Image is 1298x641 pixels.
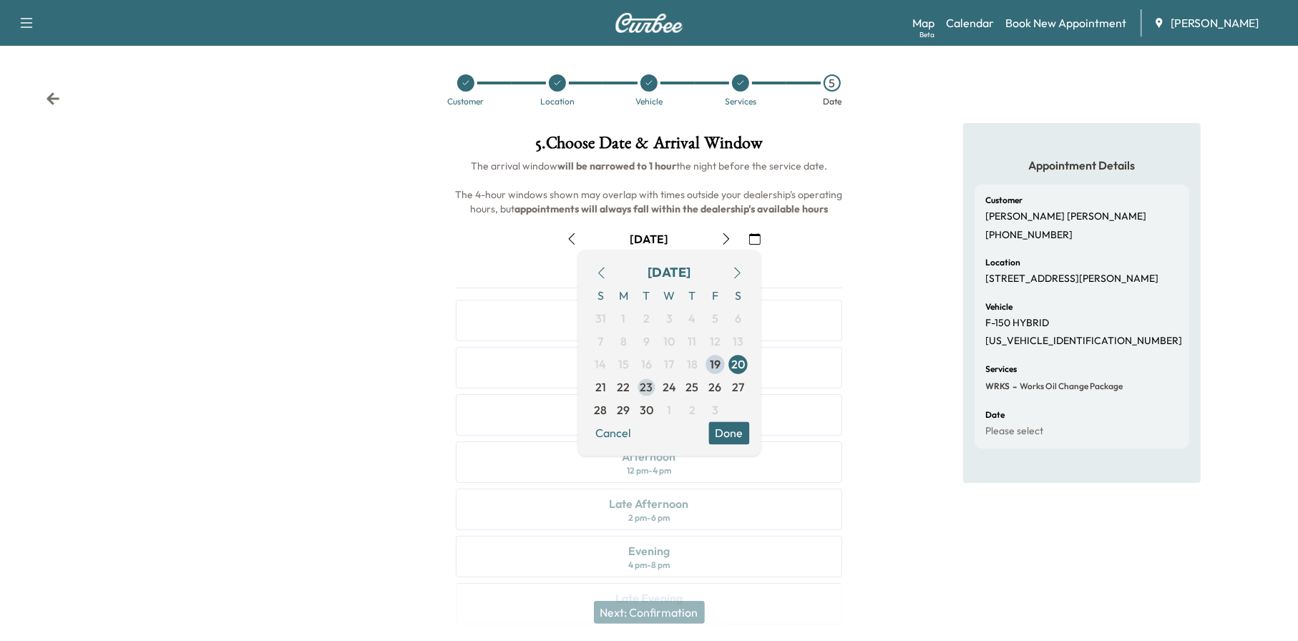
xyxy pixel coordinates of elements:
span: 6 [735,310,741,328]
span: 30 [640,402,653,419]
a: MapBeta [912,14,935,31]
span: 5 [712,310,718,328]
span: 9 [643,333,650,351]
span: 19 [710,356,721,373]
span: 26 [709,379,722,396]
span: 2 [643,310,650,328]
p: [PERSON_NAME] [PERSON_NAME] [986,210,1147,223]
div: Back [46,92,60,106]
span: 16 [641,356,652,373]
span: 17 [665,356,675,373]
h6: Services [986,365,1018,373]
span: 24 [663,379,676,396]
span: 2 [689,402,696,419]
div: [DATE] [648,263,691,283]
span: 28 [595,402,607,419]
div: Date [823,97,841,106]
p: [PHONE_NUMBER] [986,229,1073,242]
div: Services [725,97,756,106]
img: Curbee Logo [615,13,683,33]
button: Done [709,422,750,445]
span: 14 [595,356,607,373]
span: 11 [688,333,697,351]
span: F [704,285,727,308]
a: Calendar [946,14,994,31]
span: 1 [622,310,626,328]
p: F-150 HYBRID [986,317,1050,330]
div: 5 [824,74,841,92]
a: Book New Appointment [1005,14,1126,31]
h6: Location [986,258,1021,267]
span: Works Oil Change Package [1018,381,1123,392]
span: 13 [733,333,743,351]
span: The arrival window the night before the service date. The 4-hour windows shown may overlap with t... [455,160,844,215]
b: will be narrowed to 1 hour [557,160,676,172]
span: 7 [598,333,604,351]
span: [PERSON_NAME] [1171,14,1259,31]
span: T [681,285,704,308]
span: 21 [595,379,606,396]
div: [DATE] [630,231,668,247]
span: 27 [732,379,744,396]
span: S [590,285,613,308]
div: Vehicle [635,97,663,106]
span: 20 [731,356,745,373]
span: 29 [618,402,630,419]
span: 1 [668,402,672,419]
span: - [1010,379,1018,393]
b: appointments will always fall within the dealership's available hours [514,202,828,215]
span: 3 [712,402,718,419]
h6: Date [986,411,1005,419]
span: 4 [689,310,696,328]
p: [US_VEHICLE_IDENTIFICATION_NUMBER] [986,335,1183,348]
span: 10 [664,333,675,351]
div: Location [540,97,575,106]
p: [STREET_ADDRESS][PERSON_NAME] [986,273,1159,285]
span: 18 [687,356,698,373]
span: 22 [618,379,630,396]
button: Cancel [590,422,638,445]
p: Please select [986,425,1044,438]
span: S [727,285,750,308]
span: 15 [618,356,629,373]
h6: Customer [986,196,1023,205]
span: M [613,285,635,308]
span: 31 [595,310,606,328]
div: Customer [448,97,484,106]
div: Beta [919,29,935,40]
span: 3 [666,310,673,328]
span: WRKS [986,381,1010,392]
h1: 5 . Choose Date & Arrival Window [444,134,854,159]
span: 23 [640,379,653,396]
h6: Vehicle [986,303,1013,311]
span: 25 [686,379,699,396]
span: 8 [620,333,627,351]
h5: Appointment Details [975,157,1189,173]
span: 12 [710,333,721,351]
span: T [635,285,658,308]
span: W [658,285,681,308]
